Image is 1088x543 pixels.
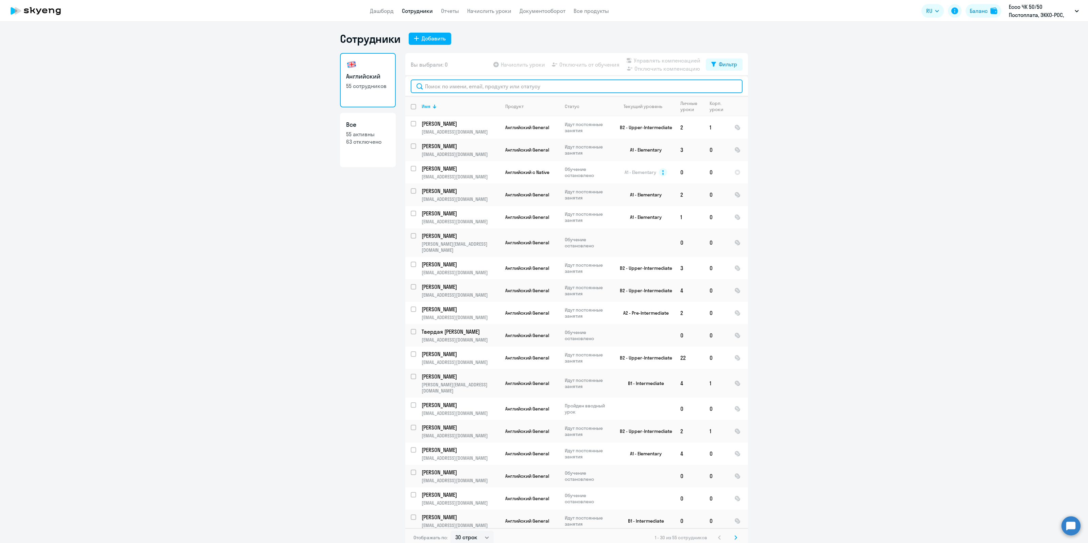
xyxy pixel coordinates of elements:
[565,492,611,505] p: Обучение остановлено
[422,469,498,476] p: [PERSON_NAME]
[422,305,498,313] p: [PERSON_NAME]
[680,100,704,112] div: Личные уроки
[565,103,611,109] div: Статус
[505,240,549,246] span: Английский General
[926,7,932,15] span: RU
[704,228,729,257] td: 0
[574,7,609,14] a: Все продукты
[346,130,390,138] p: 55 активны
[966,4,1001,18] a: Балансbalance
[706,58,743,71] button: Фильтр
[565,237,611,249] p: Обучение остановлено
[422,477,499,484] p: [EMAIL_ADDRESS][DOMAIN_NAME]
[675,161,704,183] td: 0
[505,147,549,153] span: Английский General
[612,420,675,442] td: B2 - Upper-Intermediate
[422,424,498,431] p: [PERSON_NAME]
[704,116,729,139] td: 1
[422,142,498,150] p: [PERSON_NAME]
[422,359,499,365] p: [EMAIL_ADDRESS][DOMAIN_NAME]
[505,124,549,130] span: Английский General
[624,103,662,109] div: Текущий уровень
[422,261,499,268] a: [PERSON_NAME]
[422,129,499,135] p: [EMAIL_ADDRESS][DOMAIN_NAME]
[422,283,498,291] p: [PERSON_NAME]
[505,287,549,294] span: Английский General
[704,324,729,347] td: 0
[565,425,611,437] p: Идут постоянные занятия
[422,410,499,416] p: [EMAIL_ADDRESS][DOMAIN_NAME]
[505,518,549,524] span: Английский General
[422,174,499,180] p: [EMAIL_ADDRESS][DOMAIN_NAME]
[422,232,498,240] p: [PERSON_NAME]
[505,332,549,338] span: Английский General
[565,448,611,460] p: Идут постоянные занятия
[422,469,499,476] a: [PERSON_NAME]
[422,328,499,335] a: Твердая [PERSON_NAME]
[704,510,729,532] td: 0
[1009,3,1072,19] p: Ecco ЧК 50/50 Постоплата, ЭККО-РОС, ООО
[411,60,448,69] span: Вы выбрали: 0
[970,7,988,15] div: Баланс
[704,347,729,369] td: 0
[612,510,675,532] td: B1 - Intermediate
[346,72,390,81] h3: Английский
[505,103,559,109] div: Продукт
[675,257,704,279] td: 3
[565,329,611,341] p: Обучение остановлено
[422,337,499,343] p: [EMAIL_ADDRESS][DOMAIN_NAME]
[422,210,499,217] a: [PERSON_NAME]
[704,183,729,206] td: 0
[505,192,549,198] span: Английский General
[565,284,611,297] p: Идут постоянные занятия
[505,214,549,220] span: Английский General
[422,491,498,498] p: [PERSON_NAME]
[422,455,499,461] p: [EMAIL_ADDRESS][DOMAIN_NAME]
[675,369,704,398] td: 4
[990,7,997,14] img: balance
[565,103,579,109] div: Статус
[422,103,499,109] div: Имя
[675,183,704,206] td: 2
[710,100,723,112] div: Корп. уроки
[675,398,704,420] td: 0
[921,4,944,18] button: RU
[422,165,498,172] p: [PERSON_NAME]
[565,262,611,274] p: Идут постоянные занятия
[565,211,611,223] p: Идут постоянные занятия
[505,473,549,479] span: Английский General
[441,7,459,14] a: Отчеты
[565,307,611,319] p: Идут постоянные занятия
[505,451,549,457] span: Английский General
[422,269,499,276] p: [EMAIL_ADDRESS][DOMAIN_NAME]
[565,189,611,201] p: Идут постоянные занятия
[612,302,675,324] td: A2 - Pre-Intermediate
[612,279,675,302] td: B2 - Upper-Intermediate
[422,283,499,291] a: [PERSON_NAME]
[505,169,549,175] span: Английский с Native
[675,116,704,139] td: 2
[675,510,704,532] td: 0
[422,241,499,253] p: [PERSON_NAME][EMAIL_ADDRESS][DOMAIN_NAME]
[505,380,549,386] span: Английский General
[422,187,498,195] p: [PERSON_NAME]
[704,302,729,324] td: 0
[675,487,704,510] td: 0
[505,103,524,109] div: Продукт
[411,80,743,93] input: Поиск по имени, email, продукту или статусу
[422,373,498,380] p: [PERSON_NAME]
[346,82,390,90] p: 55 сотрудников
[422,513,499,521] a: [PERSON_NAME]
[704,420,729,442] td: 1
[505,310,549,316] span: Английский General
[1005,3,1082,19] button: Ecco ЧК 50/50 Постоплата, ЭККО-РОС, ООО
[422,401,498,409] p: [PERSON_NAME]
[422,433,499,439] p: [EMAIL_ADDRESS][DOMAIN_NAME]
[565,166,611,178] p: Обучение остановлено
[675,206,704,228] td: 1
[422,446,499,454] a: [PERSON_NAME]
[340,113,396,167] a: Все55 активны63 отключено
[565,515,611,527] p: Идут постоянные занятия
[675,228,704,257] td: 0
[505,406,549,412] span: Английский General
